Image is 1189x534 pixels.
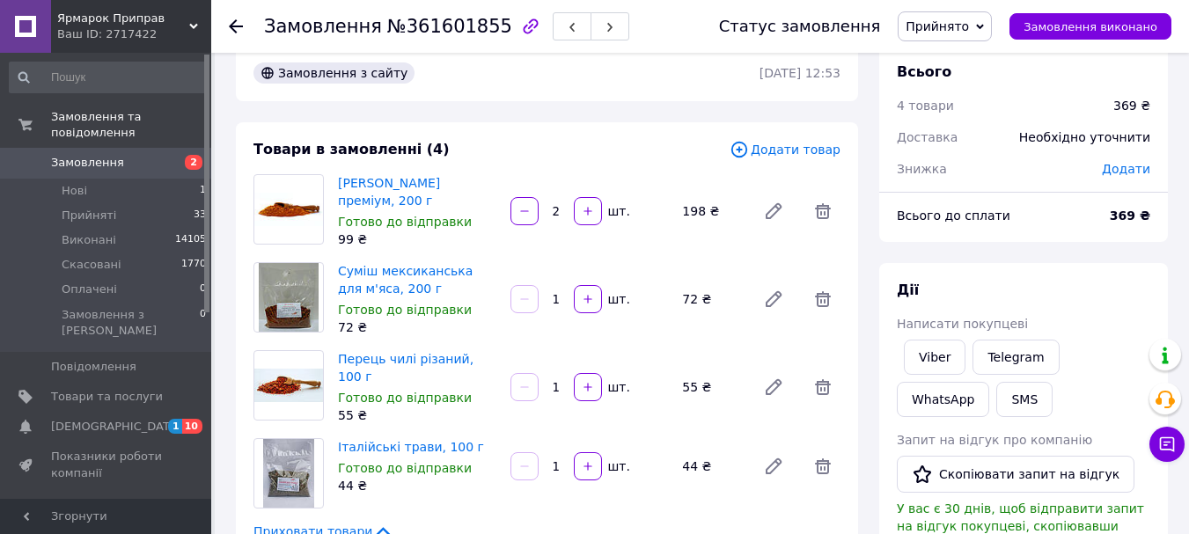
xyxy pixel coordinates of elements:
[51,155,124,171] span: Замовлення
[259,263,319,332] img: Суміш мексиканська для м'яса, 200 г
[57,26,211,42] div: Ваш ID: 2717422
[181,257,206,273] span: 1770
[253,62,415,84] div: Замовлення з сайту
[387,16,512,37] span: №361601855
[51,495,163,527] span: Панель управління
[675,287,749,311] div: 72 ₴
[756,369,791,405] a: Редагувати
[1110,208,1150,223] b: 369 ₴
[338,318,496,336] div: 72 ₴
[756,194,791,229] a: Редагувати
[675,375,749,399] div: 55 ₴
[1149,427,1185,462] button: Чат з покупцем
[897,130,958,144] span: Доставка
[253,141,450,157] span: Товари в замовленні (4)
[62,183,87,199] span: Нові
[338,477,496,494] div: 44 ₴
[996,382,1053,417] button: SMS
[338,461,472,475] span: Готово до відправки
[604,290,632,308] div: шт.
[9,62,208,93] input: Пошук
[338,176,440,208] a: [PERSON_NAME] преміум, 200 г
[805,282,840,317] span: Видалити
[51,419,181,435] span: [DEMOGRAPHIC_DATA]
[254,193,323,225] img: Куркума мелена преміум, 200 г
[719,18,881,35] div: Статус замовлення
[51,109,211,141] span: Замовлення та повідомлення
[897,162,947,176] span: Знижка
[51,389,163,405] span: Товари та послуги
[62,232,116,248] span: Виконані
[756,449,791,484] a: Редагувати
[604,202,632,220] div: шт.
[229,18,243,35] div: Повернутися назад
[338,391,472,405] span: Готово до відправки
[1024,20,1157,33] span: Замовлення виконано
[338,215,472,229] span: Готово до відправки
[897,433,1092,447] span: Запит на відгук про компанію
[730,140,840,159] span: Додати товар
[200,282,206,297] span: 0
[760,66,840,80] time: [DATE] 12:53
[175,232,206,248] span: 14105
[897,317,1028,331] span: Написати покупцеві
[338,440,484,454] a: Італійські трави, 100 г
[904,340,965,375] a: Viber
[906,19,969,33] span: Прийнято
[200,307,206,339] span: 0
[57,11,189,26] span: Ярмарок Приправ
[897,382,989,417] a: WhatsApp
[194,208,206,223] span: 33
[338,264,473,296] a: Суміш мексиканська для м'яса, 200 г
[51,449,163,480] span: Показники роботи компанії
[972,340,1059,375] a: Telegram
[897,99,954,113] span: 4 товари
[604,378,632,396] div: шт.
[897,456,1134,493] button: Скопіювати запит на відгук
[675,199,749,223] div: 198 ₴
[264,16,382,37] span: Замовлення
[1009,13,1171,40] button: Замовлення виконано
[168,419,182,434] span: 1
[805,449,840,484] span: Видалити
[338,352,473,384] a: Перець чилі різаний, 100 г
[897,282,919,298] span: Дії
[62,257,121,273] span: Скасовані
[185,155,202,170] span: 2
[805,194,840,229] span: Видалити
[897,63,951,80] span: Всього
[62,307,200,339] span: Замовлення з [PERSON_NAME]
[51,359,136,375] span: Повідомлення
[1009,118,1161,157] div: Необхідно уточнити
[675,454,749,479] div: 44 ₴
[338,230,496,248] div: 99 ₴
[254,369,323,401] img: Перець чилі різаний, 100 г
[338,406,496,424] div: 55 ₴
[604,457,632,475] div: шт.
[805,369,840,405] span: Видалити
[182,419,202,434] span: 10
[1102,162,1150,176] span: Додати
[62,208,116,223] span: Прийняті
[897,208,1010,223] span: Всього до сплати
[338,303,472,317] span: Готово до відправки
[263,439,315,508] img: Італійські трави, 100 г
[756,282,791,317] a: Редагувати
[200,183,206,199] span: 1
[62,282,117,297] span: Оплачені
[1113,97,1150,114] div: 369 ₴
